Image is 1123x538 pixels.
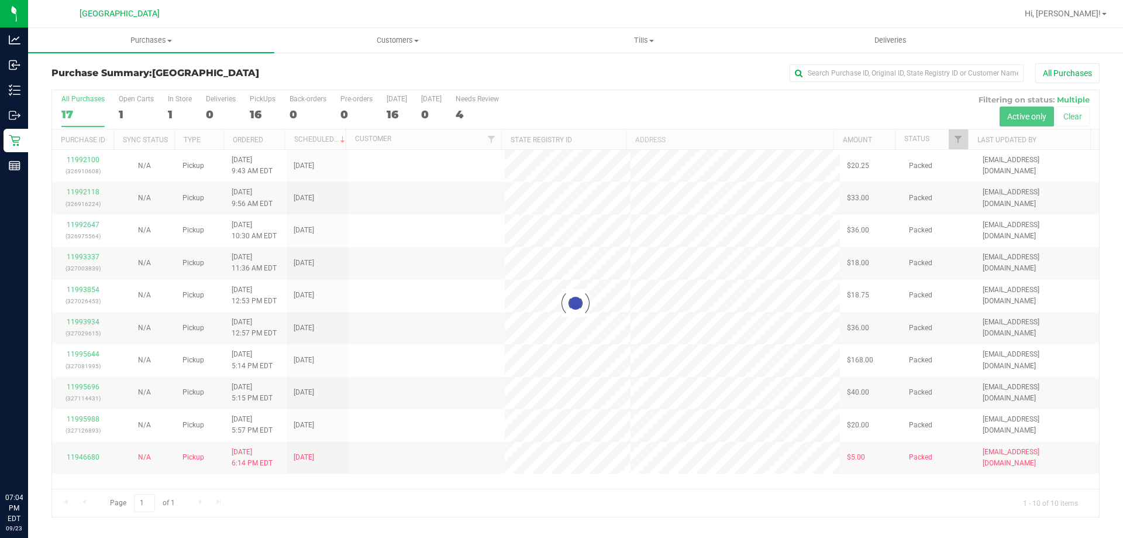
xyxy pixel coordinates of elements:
span: Purchases [28,35,274,46]
span: Tills [521,35,766,46]
inline-svg: Inbound [9,59,20,71]
inline-svg: Reports [9,160,20,172]
inline-svg: Retail [9,135,20,146]
inline-svg: Analytics [9,34,20,46]
iframe: Resource center [12,444,47,479]
button: All Purchases [1035,63,1100,83]
span: [GEOGRAPHIC_DATA] [80,9,160,19]
a: Tills [521,28,767,53]
p: 07:04 PM EDT [5,492,23,524]
input: Search Purchase ID, Original ID, State Registry ID or Customer Name... [790,64,1024,82]
a: Deliveries [767,28,1014,53]
span: Customers [275,35,520,46]
span: [GEOGRAPHIC_DATA] [152,67,259,78]
inline-svg: Outbound [9,109,20,121]
a: Customers [274,28,521,53]
p: 09/23 [5,524,23,533]
span: Deliveries [859,35,922,46]
inline-svg: Inventory [9,84,20,96]
span: Hi, [PERSON_NAME]! [1025,9,1101,18]
a: Purchases [28,28,274,53]
h3: Purchase Summary: [51,68,401,78]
